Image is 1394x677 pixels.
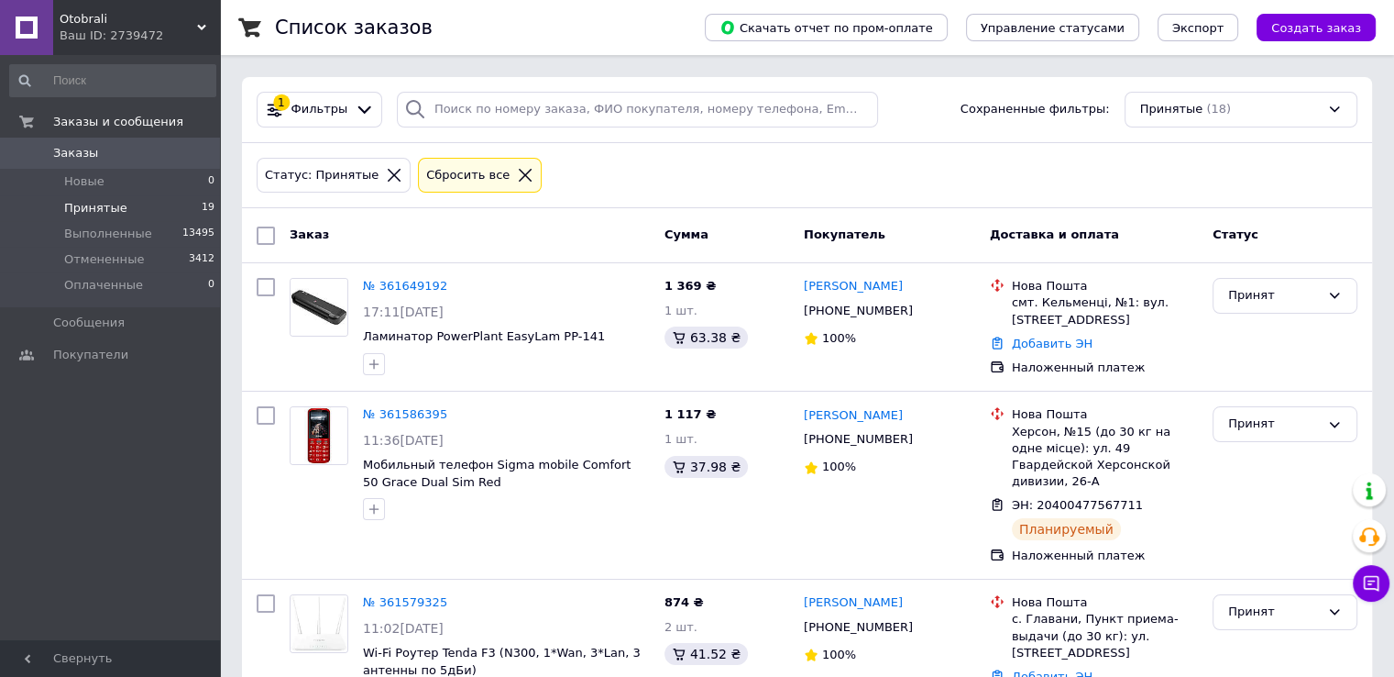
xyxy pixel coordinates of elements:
[664,279,716,293] span: 1 369 ₴
[208,173,214,190] span: 0
[53,114,183,130] span: Заказы и сообщения
[664,407,716,421] span: 1 117 ₴
[1353,565,1389,602] button: Чат с покупателем
[363,433,444,448] span: 11:36[DATE]
[9,64,216,97] input: Поиск
[1140,101,1203,118] span: Принятые
[182,226,214,242] span: 13495
[981,21,1125,35] span: Управление статусами
[1228,286,1320,305] div: Принят
[290,594,348,653] a: Фото товару
[664,620,697,634] span: 2 шт.
[363,621,444,636] span: 11:02[DATE]
[1206,102,1231,116] span: (18)
[664,643,748,665] div: 41.52 ₴
[60,28,220,44] div: Ваш ID: 2739472
[1012,360,1198,376] div: Наложенный платеж
[804,228,885,241] span: Покупатель
[800,616,917,639] div: [PHONE_NUMBER]
[273,94,290,111] div: 1
[363,305,444,319] span: 17:11[DATE]
[1012,611,1198,661] div: с. Главани, Пункт приема-выдачи (до 30 кг): ул. [STREET_ADDRESS]
[1012,424,1198,491] div: Херсон, №15 (до 30 кг на одне місце): ул. 49 Гвардейской Херсонской дивизии, 26-А
[1228,415,1320,434] div: Принят
[291,595,347,652] img: Фото товару
[363,595,447,609] a: № 361579325
[1158,14,1238,41] button: Экспорт
[64,277,143,294] span: Оплаченные
[290,278,348,337] a: Фото товару
[290,228,329,241] span: Заказ
[664,432,697,446] span: 1 шт.
[1213,228,1258,241] span: Статус
[822,460,856,473] span: 100%
[1012,337,1092,350] a: Добавить ЭН
[1172,21,1224,35] span: Экспорт
[291,407,347,464] img: Фото товару
[664,456,748,478] div: 37.98 ₴
[1012,594,1198,611] div: Нова Пошта
[1012,548,1198,564] div: Наложенный платеж
[290,406,348,465] a: Фото товару
[261,166,382,185] div: Статус: Принятые
[208,277,214,294] span: 0
[423,166,513,185] div: Сбросить все
[189,251,214,268] span: 3412
[1012,278,1198,294] div: Нова Пошта
[363,458,631,489] a: Мобильный телефон Sigma mobile Comfort 50 Grace Dual Sim Red
[664,595,704,609] span: 874 ₴
[800,299,917,323] div: [PHONE_NUMBER]
[53,347,128,363] span: Покупатели
[1012,406,1198,423] div: Нова Пошта
[1012,518,1121,540] div: Планируемый
[664,304,697,317] span: 1 шт.
[1271,21,1361,35] span: Создать заказ
[363,646,641,677] a: Wi-Fi Роутер Tenda F3 (N300, 1*Wan, 3*Lan, 3 антенны по 5дБи)
[719,19,933,36] span: Скачать отчет по пром-оплате
[966,14,1139,41] button: Управление статусами
[822,331,856,345] span: 100%
[64,200,127,216] span: Принятые
[1012,294,1198,327] div: смт. Кельменці, №1: вул. [STREET_ADDRESS]
[1228,603,1320,622] div: Принят
[1257,14,1376,41] button: Создать заказ
[53,315,125,331] span: Сообщения
[990,228,1119,241] span: Доставка и оплата
[800,427,917,451] div: [PHONE_NUMBER]
[64,251,144,268] span: Отмененные
[363,407,447,421] a: № 361586395
[291,279,347,336] img: Фото товару
[664,228,708,241] span: Сумма
[363,279,447,293] a: № 361649192
[53,145,98,161] span: Заказы
[1012,498,1143,512] span: ЭН: 20400477567711
[363,329,605,343] a: Ламинатор PowerPlant EasyLam PP-141
[804,278,903,295] a: [PERSON_NAME]
[664,327,748,349] div: 63.38 ₴
[1238,20,1376,34] a: Создать заказ
[202,200,214,216] span: 19
[64,226,152,242] span: Выполненные
[60,11,197,28] span: Otobrali
[705,14,948,41] button: Скачать отчет по пром-оплате
[804,594,903,612] a: [PERSON_NAME]
[822,648,856,661] span: 100%
[291,101,348,118] span: Фильтры
[960,101,1110,118] span: Сохраненные фильтры:
[804,407,903,425] a: [PERSON_NAME]
[275,17,433,39] h1: Список заказов
[397,92,878,128] input: Поиск по номеру заказа, ФИО покупателя, номеру телефона, Email, номеру накладной
[64,173,104,190] span: Новые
